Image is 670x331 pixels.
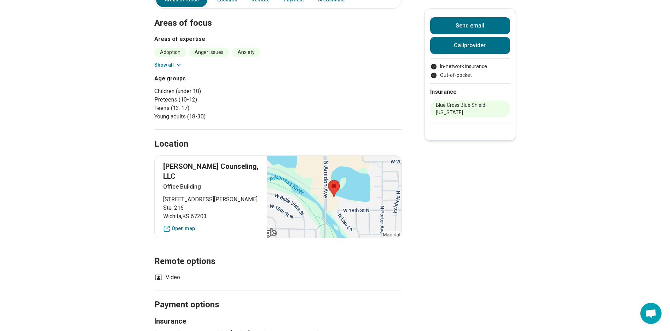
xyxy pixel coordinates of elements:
h2: Remote options [154,239,402,268]
h3: Insurance [154,316,402,326]
li: Young adults (18-30) [154,112,275,121]
a: Open chat [640,303,662,324]
li: Out-of-pocket [430,72,510,79]
button: Send email [430,17,510,34]
li: Adoption [154,48,186,57]
h2: Insurance [430,88,510,96]
li: In-network insurance [430,63,510,70]
span: [STREET_ADDRESS][PERSON_NAME] Ste. 216 [163,195,259,212]
h2: Location [154,138,188,150]
li: Blue Cross Blue Shield – [US_STATE] [430,100,510,117]
li: Teens (13-17) [154,104,275,112]
h2: Payment options [154,282,402,311]
button: Show all [154,61,182,69]
h3: Age groups [154,74,275,83]
a: Open map [163,225,259,232]
ul: Payment options [430,63,510,79]
li: Video [154,273,180,282]
li: Preteens (10-12) [154,96,275,104]
li: Anger Issues [189,48,229,57]
h2: Areas of focus [154,0,402,29]
p: Office Building [163,183,259,191]
p: [PERSON_NAME] Counseling, LLC [163,161,259,181]
li: Children (under 10) [154,87,275,96]
li: Anxiety [232,48,260,57]
h3: Areas of expertise [154,35,402,43]
button: Callprovider [430,37,510,54]
span: Wichita , KS 67203 [163,212,259,221]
